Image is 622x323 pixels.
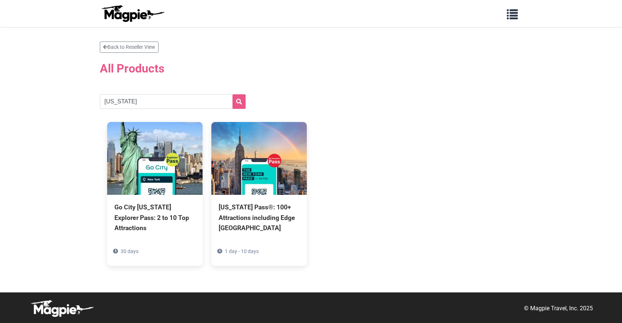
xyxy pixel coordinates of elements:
a: Back to Reseller View [100,42,159,53]
h2: All Products [100,57,523,80]
p: © Magpie Travel, Inc. 2025 [524,304,593,313]
input: Search products... [100,94,246,109]
img: New York Pass®: 100+ Attractions including Edge NYC [211,122,307,195]
span: 30 days [121,248,138,254]
img: Go City New York Explorer Pass: 2 to 10 Top Attractions [107,122,203,195]
span: 1 day - 10 days [225,248,259,254]
a: [US_STATE] Pass®: 100+ Attractions including Edge [GEOGRAPHIC_DATA] 1 day - 10 days [211,122,307,265]
a: Go City [US_STATE] Explorer Pass: 2 to 10 Top Attractions 30 days [107,122,203,265]
img: logo-ab69f6fb50320c5b225c76a69d11143b.png [100,5,165,22]
div: Go City [US_STATE] Explorer Pass: 2 to 10 Top Attractions [114,202,195,233]
div: [US_STATE] Pass®: 100+ Attractions including Edge [GEOGRAPHIC_DATA] [219,202,300,233]
img: logo-white-d94fa1abed81b67a048b3d0f0ab5b955.png [29,300,95,317]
